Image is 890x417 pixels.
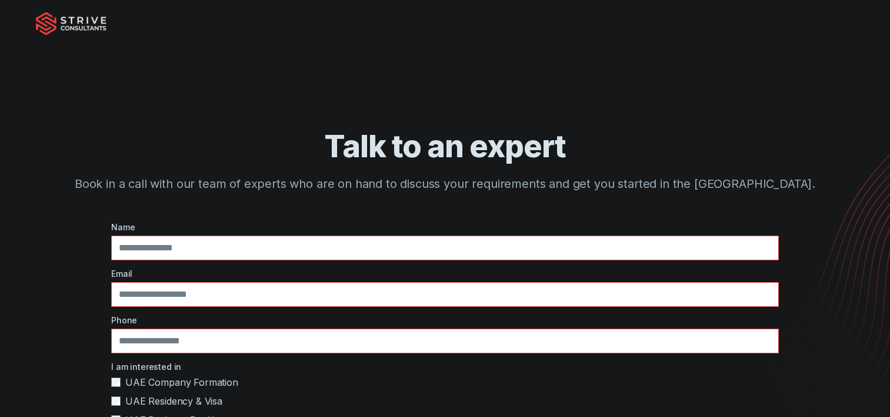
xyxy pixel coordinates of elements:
[111,267,779,280] label: Email
[69,127,822,166] h1: Talk to an expert
[111,378,121,387] input: UAE Company Formation
[111,396,121,406] input: UAE Residency & Visa
[111,314,779,326] label: Phone
[125,394,222,408] span: UAE Residency & Visa
[125,375,238,389] span: UAE Company Formation
[111,221,779,233] label: Name
[69,175,822,193] p: Book in a call with our team of experts who are on hand to discuss your requirements and get you ...
[36,12,106,35] img: Strive Consultants
[111,360,779,373] label: I am interested in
